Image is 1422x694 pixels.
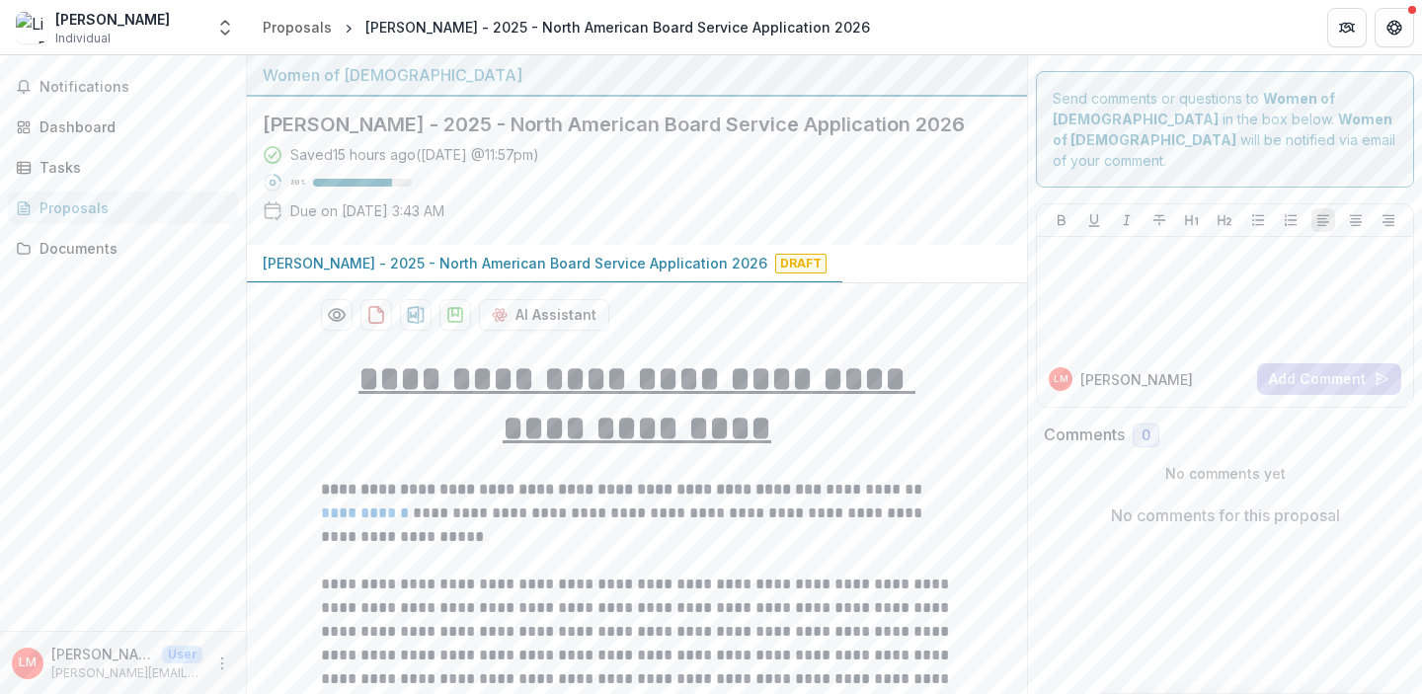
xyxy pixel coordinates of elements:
nav: breadcrumb [255,13,878,41]
button: Preview 7823f5e0-a4c8-4233-9d98-78e907ad1b06-0.pdf [321,299,353,331]
div: Proposals [39,197,222,218]
a: Dashboard [8,111,238,143]
button: AI Assistant [479,299,609,331]
p: User [162,646,202,663]
p: [PERSON_NAME] [51,644,154,664]
div: Lisa Miller [19,656,37,669]
button: Add Comment [1257,363,1401,395]
div: Proposals [263,17,332,38]
p: No comments for this proposal [1111,503,1340,527]
button: Align Center [1344,208,1368,232]
button: download-proposal [400,299,432,331]
a: Proposals [255,13,340,41]
p: No comments yet [1044,463,1406,484]
button: Underline [1082,208,1106,232]
span: Notifications [39,79,230,96]
div: Send comments or questions to in the box below. will be notified via email of your comment. [1036,71,1414,188]
button: Notifications [8,71,238,103]
div: Tasks [39,157,222,178]
button: Heading 1 [1180,208,1204,232]
button: Italicize [1115,208,1139,232]
button: More [210,652,234,675]
div: Saved 15 hours ago ( [DATE] @ 11:57pm ) [290,144,539,165]
button: Strike [1147,208,1171,232]
a: Proposals [8,192,238,224]
div: [PERSON_NAME] - 2025 - North American Board Service Application 2026 [365,17,870,38]
span: 0 [1142,427,1150,444]
p: 80 % [290,176,305,190]
button: Heading 2 [1213,208,1236,232]
button: Ordered List [1279,208,1303,232]
button: download-proposal [360,299,392,331]
img: Lisa E Miller [16,12,47,43]
div: Documents [39,238,222,259]
a: Documents [8,232,238,265]
div: Women of [DEMOGRAPHIC_DATA] [263,63,1011,87]
div: Dashboard [39,116,222,137]
p: [PERSON_NAME] [1080,369,1193,390]
button: Align Left [1311,208,1335,232]
p: [PERSON_NAME] - 2025 - North American Board Service Application 2026 [263,253,767,273]
span: Draft [775,254,827,273]
button: download-proposal [439,299,471,331]
div: [PERSON_NAME] [55,9,170,30]
p: Due on [DATE] 3:43 AM [290,200,444,221]
h2: [PERSON_NAME] - 2025 - North American Board Service Application 2026 [263,113,980,136]
button: Align Right [1377,208,1400,232]
button: Partners [1327,8,1367,47]
h2: Comments [1044,425,1125,444]
p: [PERSON_NAME][EMAIL_ADDRESS][DOMAIN_NAME] [51,664,202,682]
button: Get Help [1375,8,1414,47]
button: Bullet List [1246,208,1270,232]
button: Open entity switcher [211,8,239,47]
button: Bold [1050,208,1073,232]
span: Individual [55,30,111,47]
div: Lisa Miller [1054,374,1068,384]
a: Tasks [8,151,238,184]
